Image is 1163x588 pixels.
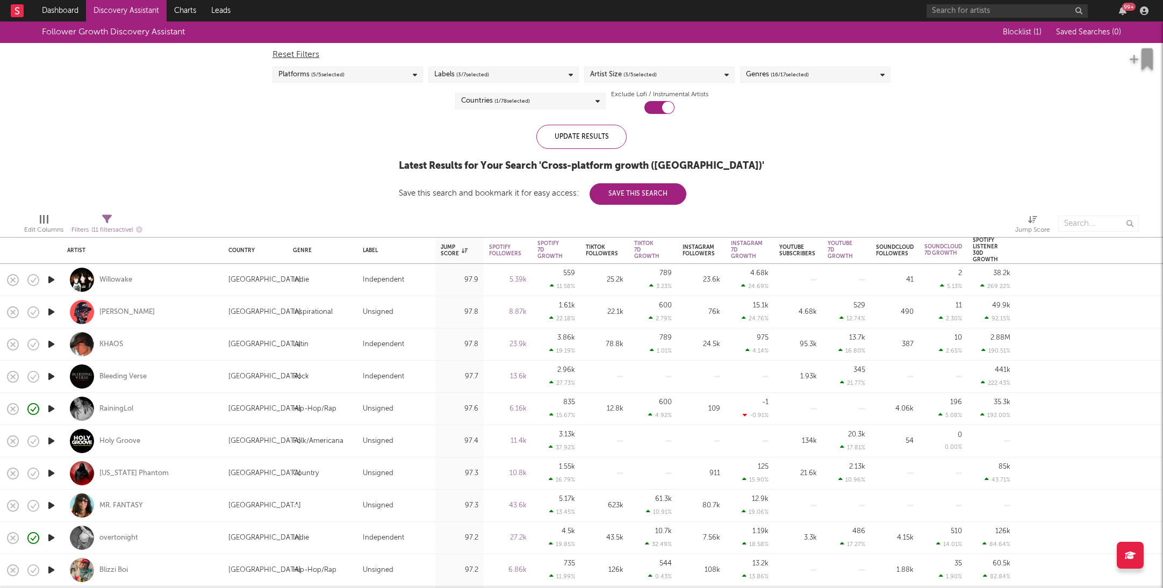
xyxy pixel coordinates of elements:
[938,412,962,419] div: 5.08 %
[441,244,468,257] div: Jump Score
[927,4,1088,18] input: Search for artists
[399,189,686,197] div: Save this search and bookmark it for easy access:
[363,274,404,286] div: Independent
[683,403,720,415] div: 109
[659,302,672,309] div: 600
[559,302,575,309] div: 1.61k
[742,573,769,580] div: 13.86 %
[1015,210,1050,241] div: Jump Score
[489,306,527,319] div: 8.87k
[649,315,672,322] div: 2.79 %
[559,463,575,470] div: 1.55k
[655,528,672,535] div: 10.7k
[99,501,143,511] a: MR. FANTASY
[71,210,142,241] div: Filters(11 filters active)
[1015,224,1050,236] div: Jump Score
[646,508,672,515] div: 10.91 %
[839,315,865,322] div: 12.74 %
[683,532,720,544] div: 7.56k
[99,307,155,317] a: [PERSON_NAME]
[562,528,575,535] div: 4.5k
[489,244,521,257] div: Spotify Followers
[993,270,1010,277] div: 38.2k
[876,435,914,448] div: 54
[752,560,769,567] div: 13.2k
[611,88,708,101] label: Exclude Lofi / Instrumental Artists
[228,403,301,415] div: [GEOGRAPHIC_DATA]
[828,240,853,260] div: YouTube 7D Growth
[24,210,63,241] div: Edit Columns
[645,541,672,548] div: 32.49 %
[549,412,575,419] div: 15.67 %
[954,334,962,341] div: 10
[99,565,128,575] div: Blizzi Boi
[91,227,133,233] span: ( 11 filters active)
[853,367,865,374] div: 345
[741,283,769,290] div: 24.69 %
[683,499,720,512] div: 80.7k
[683,467,720,480] div: 911
[853,302,865,309] div: 529
[742,476,769,483] div: 15.90 %
[363,467,393,480] div: Unsigned
[752,528,769,535] div: 1.19k
[228,306,301,319] div: [GEOGRAPHIC_DATA]
[1058,216,1139,232] input: Search...
[441,467,478,480] div: 97.3
[363,403,393,415] div: Unsigned
[489,564,527,577] div: 6.86k
[441,306,478,319] div: 97.8
[311,68,344,81] span: ( 5 / 5 selected)
[659,270,672,277] div: 789
[659,560,672,567] div: 544
[939,315,962,322] div: 2.30 %
[228,564,301,577] div: [GEOGRAPHIC_DATA]
[649,283,672,290] div: 3.23 %
[951,528,962,535] div: 510
[293,532,309,544] div: Indie
[99,436,140,446] a: Holy Groove
[659,399,672,406] div: 600
[363,499,393,512] div: Unsigned
[876,403,914,415] div: 4.06k
[42,26,185,39] div: Follower Growth Discovery Assistant
[945,444,962,450] div: 0.00 %
[228,370,301,383] div: [GEOGRAPHIC_DATA]
[586,338,623,351] div: 78.8k
[549,508,575,515] div: 13.45 %
[586,244,618,257] div: Tiktok Followers
[489,274,527,286] div: 5.39k
[71,224,142,237] div: Filters
[489,338,527,351] div: 23.9k
[99,404,133,414] a: RainingLol
[981,347,1010,354] div: 190.51 %
[363,564,393,577] div: Unsigned
[293,435,343,448] div: Folk/Americana
[958,432,962,439] div: 0
[924,243,962,256] div: Soundcloud 7D Growth
[441,499,478,512] div: 97.3
[840,541,865,548] div: 17.27 %
[228,274,301,286] div: [GEOGRAPHIC_DATA]
[779,370,817,383] div: 1.93k
[363,370,404,383] div: Independent
[1112,28,1121,36] span: ( 0 )
[563,270,575,277] div: 559
[683,564,720,577] div: 108k
[939,347,962,354] div: 2.65 %
[228,435,301,448] div: [GEOGRAPHIC_DATA]
[762,399,769,406] div: -1
[623,68,657,81] span: ( 3 / 5 selected)
[293,274,309,286] div: Indie
[983,573,1010,580] div: 82.84 %
[99,533,138,543] div: overtonight
[752,496,769,503] div: 12.9k
[876,274,914,286] div: 41
[489,467,527,480] div: 10.8k
[272,48,891,61] div: Reset Filters
[980,412,1010,419] div: 192.00 %
[293,306,333,319] div: Inspirational
[363,247,425,254] div: Label
[590,183,686,205] button: Save This Search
